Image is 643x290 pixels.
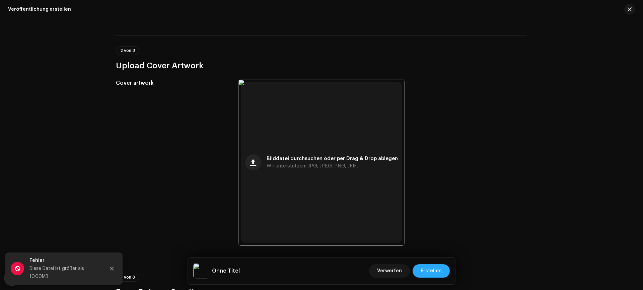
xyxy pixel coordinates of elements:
span: Erstellen [421,264,442,278]
h5: Cover artwork [116,79,227,87]
div: Fehler [29,257,100,265]
h5: Ohne Titel [212,267,240,275]
span: Verwerfen [377,264,402,278]
div: Diese Datei ist größer als 10.00MB [29,265,100,281]
h3: Upload Cover Artwork [116,60,527,71]
button: Close [105,262,119,275]
button: Verwerfen [369,264,410,278]
span: 2 von 3 [120,49,135,53]
span: 3 von 3 [120,275,135,279]
button: Erstellen [413,264,450,278]
img: 2071e15f-0263-486a-8266-13350240a60e [193,263,209,279]
div: Open Intercom Messenger [4,270,20,286]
